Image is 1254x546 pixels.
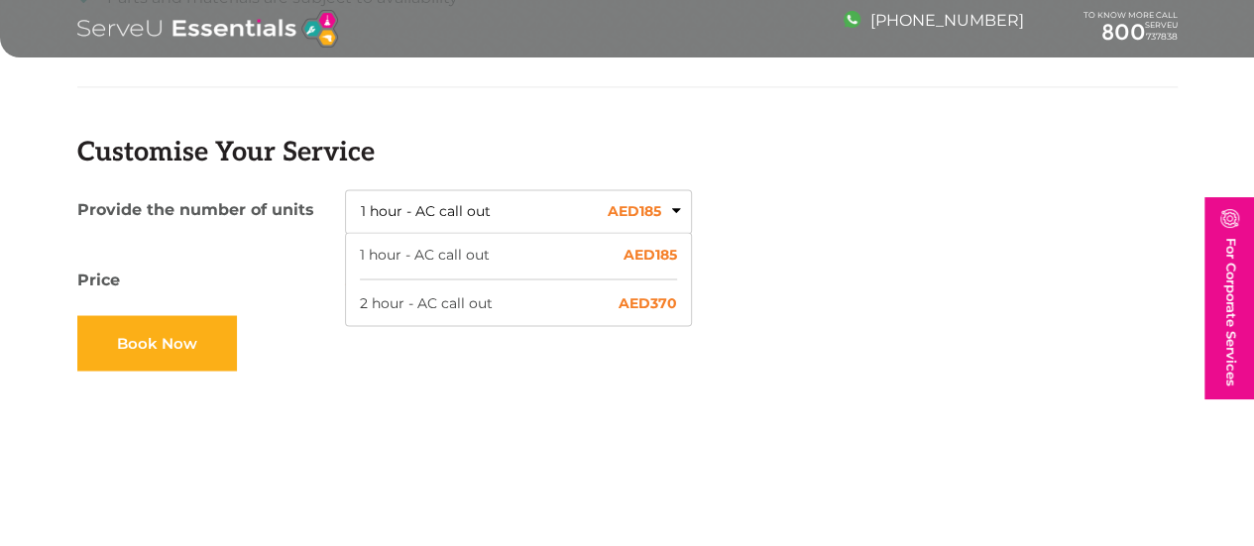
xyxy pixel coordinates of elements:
span: 800 [1101,19,1146,46]
div: TO KNOW MORE CALL SERVEU [1083,11,1178,47]
span: AED [624,247,677,264]
span: 1 hour - AC call out [360,247,490,264]
img: logo [77,10,338,48]
button: 1 hour - AC call out AED185 [345,189,692,235]
span: AED [619,294,677,311]
a: [PHONE_NUMBER] [844,11,1024,30]
small: 185 [655,246,677,264]
img: image [844,11,860,28]
a: For Corporate Services [1205,197,1254,398]
span: 2 hour - AC call out [360,294,493,311]
small: 185 [639,202,661,220]
img: image [1220,209,1239,228]
a: 800737838 [1083,20,1178,46]
h3: Customise Your Service [77,137,692,168]
a: Book Now [77,315,237,371]
p: Provide the number of units [77,199,692,245]
span: AED [608,202,661,222]
span: 1 hour - AC call out [361,202,491,222]
small: 370 [650,293,677,311]
p: Price [77,269,692,290]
